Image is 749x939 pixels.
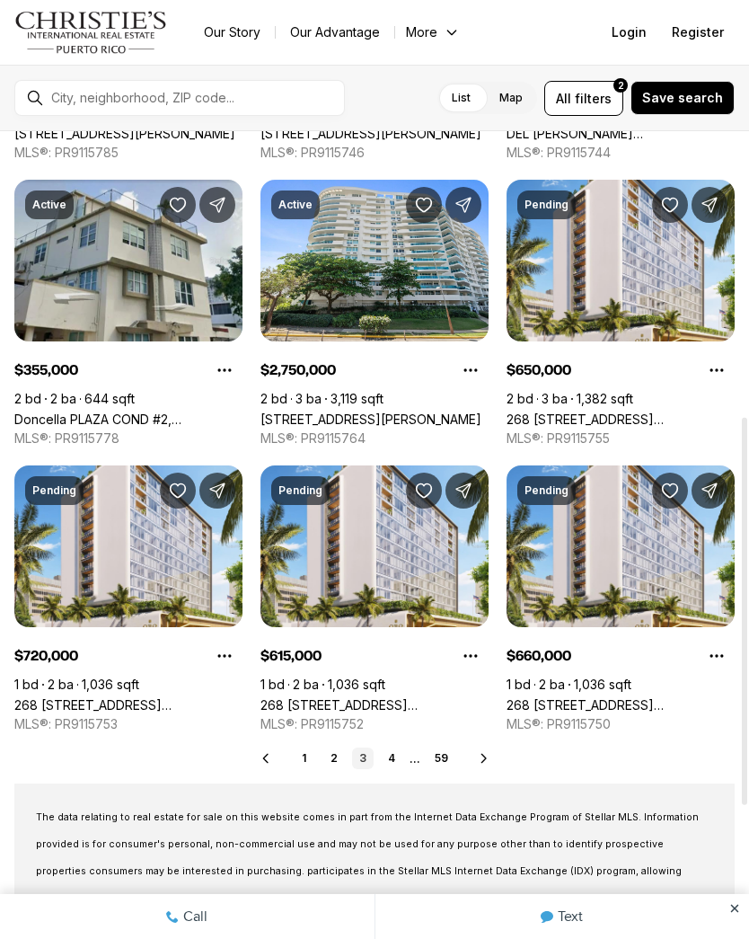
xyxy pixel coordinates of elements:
[260,412,481,427] a: 550 AVENIDA CONSTITUCION #PH-1608, SAN JUAN PR, 00901
[14,126,235,141] a: 824 CALLE MOLUCAS, SAN JUAN PR, 00924
[692,473,727,509] button: Share Property
[507,126,735,141] a: DEL VALLE ST. 413 MAGDALENA, SANTURCE PR, 00915
[295,748,455,769] nav: Pagination
[36,811,699,931] span: The data relating to real estate for sale on this website comes in part from the Internet Data Ex...
[652,187,688,223] button: Save Property: 268 AVENIDA JUAN PONCE DE LEON #1502
[544,81,623,116] button: Allfilters2
[14,11,168,54] img: logo
[278,483,322,498] p: Pending
[427,748,455,769] a: 59
[207,352,242,388] button: Property options
[14,412,242,427] a: Doncella PLAZA COND #2, SAN JUAN PR, 00901
[437,82,485,114] label: List
[445,473,481,509] button: Share Property
[207,638,242,674] button: Property options
[199,187,235,223] button: Share Property
[352,748,374,769] a: 3
[199,473,235,509] button: Share Property
[692,187,727,223] button: Share Property
[410,752,420,766] li: ...
[278,198,313,212] p: Active
[507,412,735,427] a: 268 AVENIDA JUAN PONCE DE LEON #1502, SAN JUAN PR, 00917
[453,638,489,674] button: Property options
[14,697,242,713] a: 268 AVENIDA JUAN PONCE DE LEON #1405, SAN JUAN PR, 00917
[445,187,481,223] button: Share Property
[672,25,724,40] span: Register
[406,187,442,223] button: Save Property: 550 AVENIDA CONSTITUCION #PH-1608
[395,20,471,45] button: More
[618,78,624,93] span: 2
[381,748,402,769] a: 4
[32,198,66,212] p: Active
[189,20,275,45] a: Our Story
[260,126,481,141] a: 251/253 TETUAN ST, SAN JUAN PR, 00901
[699,352,735,388] button: Property options
[524,483,568,498] p: Pending
[295,748,316,769] a: 1
[652,473,688,509] button: Save Property: 268 AVENIDA JUAN PONCE DE LEON #1607
[699,638,735,674] button: Property options
[661,14,735,50] button: Register
[575,89,612,108] span: filters
[453,352,489,388] button: Property options
[601,14,657,50] button: Login
[160,187,196,223] button: Save Property: Doncella PLAZA COND #2
[507,697,735,713] a: 268 AVENIDA JUAN PONCE DE LEON #1607, SAN JUAN PR, 00917
[406,473,442,509] button: Save Property: 268 AVENIDA JUAN PONCE DE LEON #1207
[160,473,196,509] button: Save Property: 268 AVENIDA JUAN PONCE DE LEON #1405
[630,81,735,115] button: Save search
[642,91,723,105] span: Save search
[32,483,76,498] p: Pending
[485,82,537,114] label: Map
[323,748,345,769] a: 2
[260,697,489,713] a: 268 AVENIDA JUAN PONCE DE LEON #1207, SAN JUAN PR, 00917
[276,20,394,45] a: Our Advantage
[556,89,571,108] span: All
[612,25,647,40] span: Login
[524,198,568,212] p: Pending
